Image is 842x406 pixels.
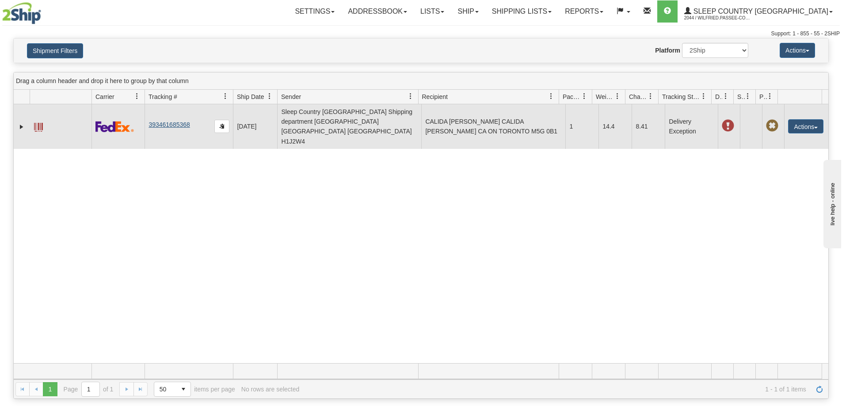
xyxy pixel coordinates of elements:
a: Lists [414,0,451,23]
a: Ship [451,0,485,23]
a: Shipping lists [485,0,558,23]
a: Tracking # filter column settings [218,89,233,104]
td: 14.4 [598,104,632,149]
button: Actions [788,119,823,133]
a: Charge filter column settings [643,89,658,104]
span: Ship Date [237,92,264,101]
span: Tracking # [149,92,177,101]
div: live help - online [7,8,82,14]
span: Packages [563,92,581,101]
span: Tracking Status [662,92,701,101]
img: 2 - FedEx Express® [95,121,134,132]
div: Support: 1 - 855 - 55 - 2SHIP [2,30,840,38]
a: Ship Date filter column settings [262,89,277,104]
a: Expand [17,122,26,131]
span: Shipment Issues [737,92,745,101]
div: grid grouping header [14,72,828,90]
a: Shipment Issues filter column settings [740,89,755,104]
a: Packages filter column settings [577,89,592,104]
a: Carrier filter column settings [130,89,145,104]
span: Page of 1 [64,382,114,397]
button: Actions [780,43,815,58]
span: Sleep Country [GEOGRAPHIC_DATA] [691,8,828,15]
a: Sender filter column settings [403,89,418,104]
a: Label [34,119,43,133]
span: Recipient [422,92,448,101]
td: Delivery Exception [665,104,718,149]
td: CALIDA [PERSON_NAME] CALIDA [PERSON_NAME] CA ON TORONTO M5G 0B1 [421,104,565,149]
input: Page 1 [82,382,99,396]
button: Copy to clipboard [214,120,229,133]
span: Delivery Status [715,92,723,101]
span: Page 1 [43,382,57,396]
span: Delivery Exception [722,120,734,132]
span: 1 - 1 of 1 items [305,386,806,393]
span: Sender [281,92,301,101]
span: Page sizes drop down [154,382,191,397]
a: Settings [288,0,341,23]
iframe: chat widget [822,158,841,248]
a: Delivery Status filter column settings [718,89,733,104]
td: 8.41 [632,104,665,149]
td: [DATE] [233,104,277,149]
a: Sleep Country [GEOGRAPHIC_DATA] 2044 / Wilfried.Passee-Coutrin [678,0,839,23]
span: Charge [629,92,648,101]
span: select [176,382,190,396]
a: Refresh [812,382,827,396]
span: Weight [596,92,614,101]
a: Weight filter column settings [610,89,625,104]
span: Carrier [95,92,114,101]
span: Pickup Not Assigned [766,120,778,132]
a: Recipient filter column settings [544,89,559,104]
a: Tracking Status filter column settings [696,89,711,104]
span: 50 [160,385,171,394]
div: No rows are selected [241,386,300,393]
a: Addressbook [341,0,414,23]
span: Pickup Status [759,92,767,101]
td: Sleep Country [GEOGRAPHIC_DATA] Shipping department [GEOGRAPHIC_DATA] [GEOGRAPHIC_DATA] [GEOGRAPH... [277,104,421,149]
img: logo2044.jpg [2,2,41,24]
a: Pickup Status filter column settings [762,89,777,104]
span: 2044 / Wilfried.Passee-Coutrin [684,14,751,23]
a: Reports [558,0,610,23]
a: 393461685368 [149,121,190,128]
label: Platform [655,46,680,55]
button: Shipment Filters [27,43,83,58]
td: 1 [565,104,598,149]
span: items per page [154,382,235,397]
